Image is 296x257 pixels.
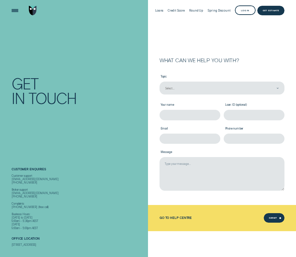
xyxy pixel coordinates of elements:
[12,168,146,174] h2: Customer Enquiries
[29,6,37,15] img: Wisr
[160,148,284,157] label: Message
[160,124,220,133] label: Email
[12,174,146,230] div: Customer support [EMAIL_ADDRESS][DOMAIN_NAME] [PHONE_NUMBER] Broker support [EMAIL_ADDRESS][DOMAI...
[12,91,25,105] div: In
[189,9,203,12] div: Round Up
[29,91,77,105] div: Touch
[12,243,146,246] div: [STREET_ADDRESS]
[155,9,164,12] div: Loans
[160,216,192,220] a: Go to Help Centre
[160,100,220,110] label: Your name
[12,76,38,91] div: Get
[257,6,284,15] a: Get Estimate
[12,237,146,243] h2: Office Location
[224,124,284,133] label: Phone number
[160,57,284,63] h2: What can we help you with?
[224,100,284,110] label: Loan ID (optional)
[264,213,285,223] button: Submit
[165,87,174,90] div: Select...
[12,76,146,105] h1: Get In Touch
[235,5,256,15] button: Log in
[207,9,230,12] div: Spring Discount
[10,6,20,15] button: Open Menu
[160,72,284,81] label: Topic
[168,9,185,12] div: Credit Score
